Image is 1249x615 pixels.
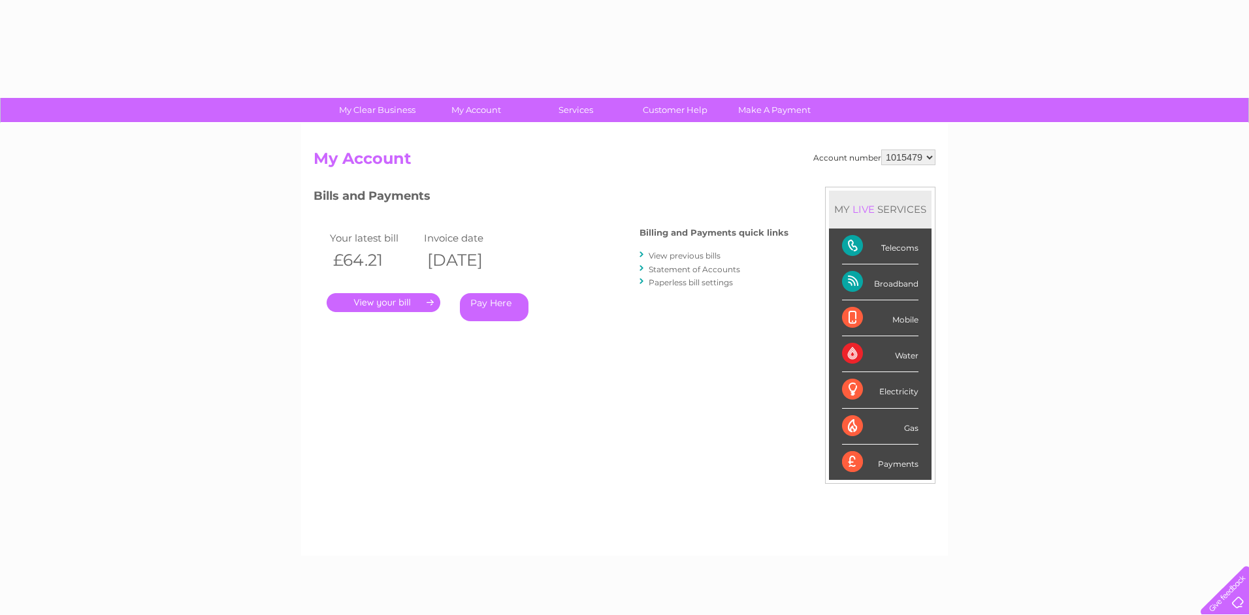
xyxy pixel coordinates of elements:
[842,300,918,336] div: Mobile
[829,191,932,228] div: MY SERVICES
[640,228,788,238] h4: Billing and Payments quick links
[649,251,721,260] a: View previous bills
[649,264,740,274] a: Statement of Accounts
[460,293,528,321] a: Pay Here
[327,229,421,247] td: Your latest bill
[813,150,935,165] div: Account number
[842,409,918,445] div: Gas
[323,98,431,122] a: My Clear Business
[850,203,877,215] div: LIVE
[421,229,515,247] td: Invoice date
[621,98,729,122] a: Customer Help
[421,247,515,274] th: [DATE]
[842,264,918,300] div: Broadband
[522,98,630,122] a: Services
[721,98,828,122] a: Make A Payment
[842,229,918,264] div: Telecoms
[314,187,788,210] h3: Bills and Payments
[327,293,440,312] a: .
[649,277,733,287] a: Paperless bill settings
[842,336,918,372] div: Water
[842,372,918,408] div: Electricity
[327,247,421,274] th: £64.21
[423,98,530,122] a: My Account
[842,445,918,480] div: Payments
[314,150,935,174] h2: My Account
